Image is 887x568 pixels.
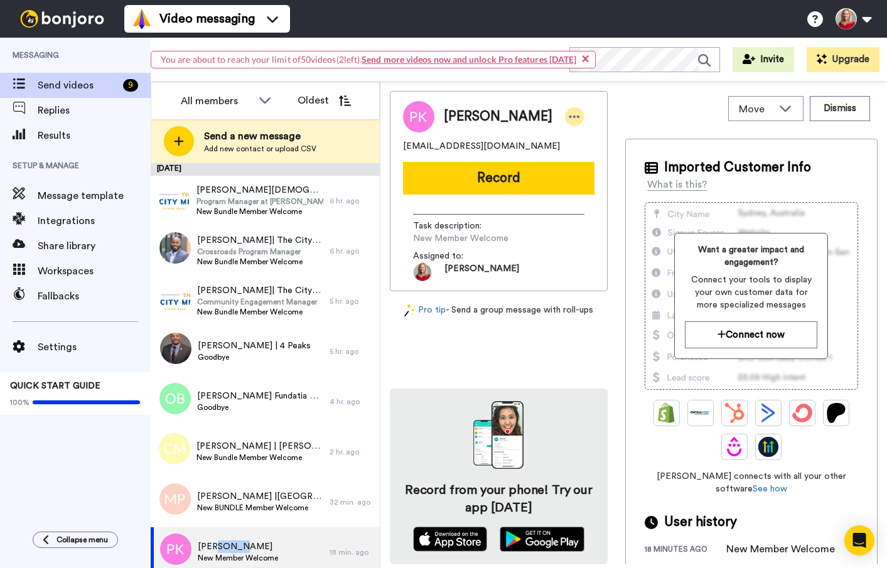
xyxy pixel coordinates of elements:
[159,433,190,464] img: cm.png
[413,262,432,281] img: 57e76d74-6778-4c2c-bc34-184e1a48b970-1733258255.jpg
[38,213,151,228] span: Integrations
[403,162,594,195] button: Record
[10,382,100,390] span: QUICK START GUIDE
[724,437,745,457] img: Drip
[404,304,446,317] a: Pro tip
[664,158,811,177] span: Imported Customer Info
[753,485,787,493] a: See how
[402,481,595,517] h4: Record from your phone! Try our app [DATE]
[38,78,118,93] span: Send videos
[724,403,745,423] img: Hubspot
[647,177,707,192] div: What is this?
[38,238,151,254] span: Share library
[685,274,817,311] span: Connect your tools to display your own customer data for more specialized messages
[330,447,374,457] div: 2 hr. ago
[413,527,488,552] img: appstore
[159,10,255,28] span: Video messaging
[403,140,560,153] span: [EMAIL_ADDRESS][DOMAIN_NAME]
[645,544,726,557] div: 18 minutes ago
[33,532,118,548] button: Collapse menu
[38,264,151,279] span: Workspaces
[198,540,278,553] span: [PERSON_NAME]
[151,163,380,176] div: [DATE]
[739,102,773,117] span: Move
[38,340,151,355] span: Settings
[196,440,323,453] span: [PERSON_NAME] | [PERSON_NAME][GEOGRAPHIC_DATA]
[664,513,737,532] span: User history
[758,403,778,423] img: ActiveCampaign
[330,547,374,557] div: 18 min. ago
[582,52,589,65] button: Close
[444,262,519,281] span: [PERSON_NAME]
[758,437,778,457] img: GoHighLevel
[56,535,108,545] span: Collapse menu
[197,284,323,297] span: [PERSON_NAME]| The City Mission
[288,88,360,113] button: Oldest
[159,282,191,314] img: ee295116-291a-4969-986d-cc9ac93b1fb2.png
[685,244,817,269] span: Want a greater impact and engagement?
[181,94,252,109] div: All members
[685,321,817,348] button: Connect now
[792,403,812,423] img: ConvertKit
[413,232,532,245] span: New Member Welcome
[810,96,870,121] button: Dismiss
[197,490,323,503] span: [PERSON_NAME] |[GEOGRAPHIC_DATA]
[330,346,374,356] div: 5 hr. ago
[196,206,324,217] span: New Bundle Member Welcome
[38,289,151,304] span: Fallbacks
[196,196,324,206] span: Program Manager at [PERSON_NAME]'s Home
[123,79,138,92] div: 9
[197,297,323,307] span: Community Engagement Manager
[204,129,316,144] span: Send a new message
[844,525,874,555] div: Open Intercom Messenger
[160,333,191,364] img: 059e972c-2378-4b56-817d-accb368121ad.jpg
[160,533,191,565] img: pk.png
[198,553,278,563] span: New Member Welcome
[132,9,152,29] img: vm-color.svg
[330,246,374,256] div: 6 hr. ago
[404,304,416,317] img: magic-wand.svg
[161,54,576,65] span: You are about to reach your limit of 50 videos( 2 left).
[38,188,151,203] span: Message template
[691,403,711,423] img: Ontraport
[197,247,323,257] span: Crossroads Program Manager
[330,296,374,306] div: 5 hr. ago
[197,390,323,402] span: [PERSON_NAME] Fundatia Crestina Ethos
[197,307,323,317] span: New Bundle Member Welcome
[826,403,846,423] img: Patreon
[645,470,858,495] span: [PERSON_NAME] connects with all your other software
[197,257,323,267] span: New Bundle Member Welcome
[10,397,30,407] span: 100%
[196,184,324,196] span: [PERSON_NAME][DEMOGRAPHIC_DATA] | The City Mission
[159,383,191,414] img: ob.png
[159,483,191,515] img: mp.png
[444,107,552,126] span: [PERSON_NAME]
[198,352,311,362] span: Goodbye
[38,128,151,143] span: Results
[159,182,190,213] img: 2db3f333-43fe-4d0f-9b87-b48cf2bb1312.png
[807,47,879,72] button: Upgrade
[657,403,677,423] img: Shopify
[204,144,316,154] span: Add new contact or upload CSV
[198,340,311,352] span: [PERSON_NAME] | 4 Peaks
[330,497,374,507] div: 32 min. ago
[582,52,589,65] span: ×
[197,402,323,412] span: Goodbye
[413,220,501,232] span: Task description :
[473,401,524,469] img: download
[330,196,374,206] div: 6 hr. ago
[38,103,151,118] span: Replies
[500,527,584,552] img: playstore
[197,503,323,513] span: New BUNDLE Member Welcome
[733,47,794,72] button: Invite
[413,250,501,262] span: Assigned to:
[390,304,608,317] div: - Send a group message with roll-ups
[15,10,109,28] img: bj-logo-header-white.svg
[159,232,191,264] img: d8d1b42f-73d6-4bee-b839-7194b6f3b2f9.jpg
[403,101,434,132] img: Image of Pat Kraft
[196,453,323,463] span: New Bundle Member Welcome
[726,542,835,557] div: New Member Welcome
[197,234,323,247] span: [PERSON_NAME]| The City Mission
